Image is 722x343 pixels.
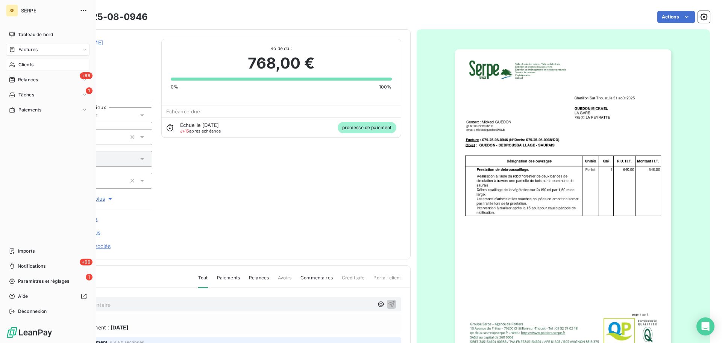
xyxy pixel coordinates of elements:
[84,195,114,203] span: Voir plus
[373,274,401,287] span: Portail client
[342,274,365,287] span: Creditsafe
[18,61,33,68] span: Clients
[249,274,269,287] span: Relances
[171,45,392,52] span: Solde dû :
[18,46,38,53] span: Factures
[379,84,392,90] span: 100%
[180,128,190,134] span: J+15
[6,5,18,17] div: SE
[18,308,47,315] span: Déconnexion
[59,48,152,54] span: 41GUEDONM
[80,259,93,265] span: +99
[21,8,75,14] span: SERPE
[217,274,240,287] span: Paiements
[171,84,178,90] span: 0%
[46,195,152,203] button: Voir plus
[248,52,314,75] span: 768,00 €
[18,76,38,83] span: Relances
[80,72,93,79] span: +99
[70,10,148,24] h3: 079-25-08-0946
[6,290,90,302] a: Aide
[18,263,46,270] span: Notifications
[696,317,714,335] div: Open Intercom Messenger
[18,248,35,255] span: Imports
[166,108,200,114] span: Échéance due
[338,122,396,133] span: promesse de paiement
[198,274,208,288] span: Tout
[278,274,291,287] span: Avoirs
[657,11,695,23] button: Actions
[6,326,53,338] img: Logo LeanPay
[86,87,93,94] span: 1
[300,274,333,287] span: Commentaires
[180,122,219,128] span: Échue le [DATE]
[18,278,69,285] span: Paramètres et réglages
[18,31,53,38] span: Tableau de bord
[180,129,221,133] span: après échéance
[18,107,41,113] span: Paiements
[18,293,28,300] span: Aide
[18,91,34,98] span: Tâches
[86,274,93,280] span: 1
[111,323,128,331] span: [DATE]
